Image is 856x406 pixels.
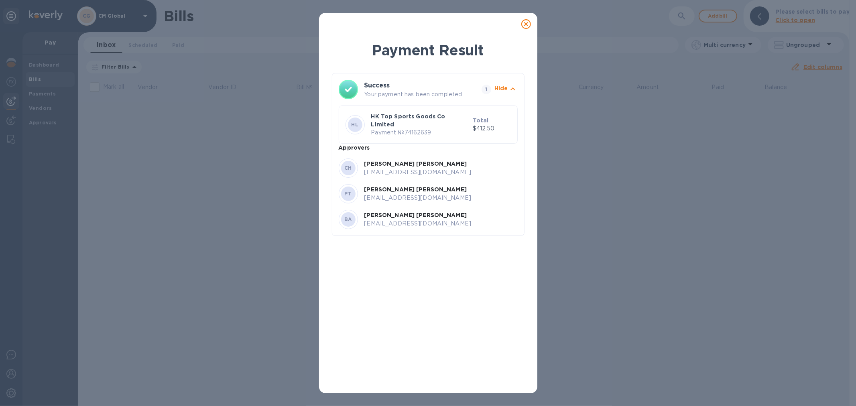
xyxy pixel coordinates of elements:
[344,165,352,171] b: CH
[339,144,370,151] b: Approvers
[371,112,470,128] p: HK Top Sports Goods Co Limited
[364,194,518,202] p: [EMAIL_ADDRESS][DOMAIN_NAME]
[473,124,511,133] p: $412.50
[494,84,518,95] button: Hide
[332,40,525,60] h1: Payment Result
[344,216,352,222] b: BA
[345,191,352,197] b: PT
[473,117,489,124] b: Total
[364,168,518,177] p: [EMAIL_ADDRESS][DOMAIN_NAME]
[364,186,467,193] b: [PERSON_NAME] [PERSON_NAME]
[364,160,467,167] b: [PERSON_NAME] [PERSON_NAME]
[352,122,359,128] b: HL
[364,81,467,90] h3: Success
[371,128,470,137] p: Payment № 74162639
[494,84,508,92] p: Hide
[364,90,478,99] p: Your payment has been completed.
[482,85,491,94] span: 1
[364,212,467,218] b: [PERSON_NAME] [PERSON_NAME]
[364,219,518,228] p: [EMAIL_ADDRESS][DOMAIN_NAME]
